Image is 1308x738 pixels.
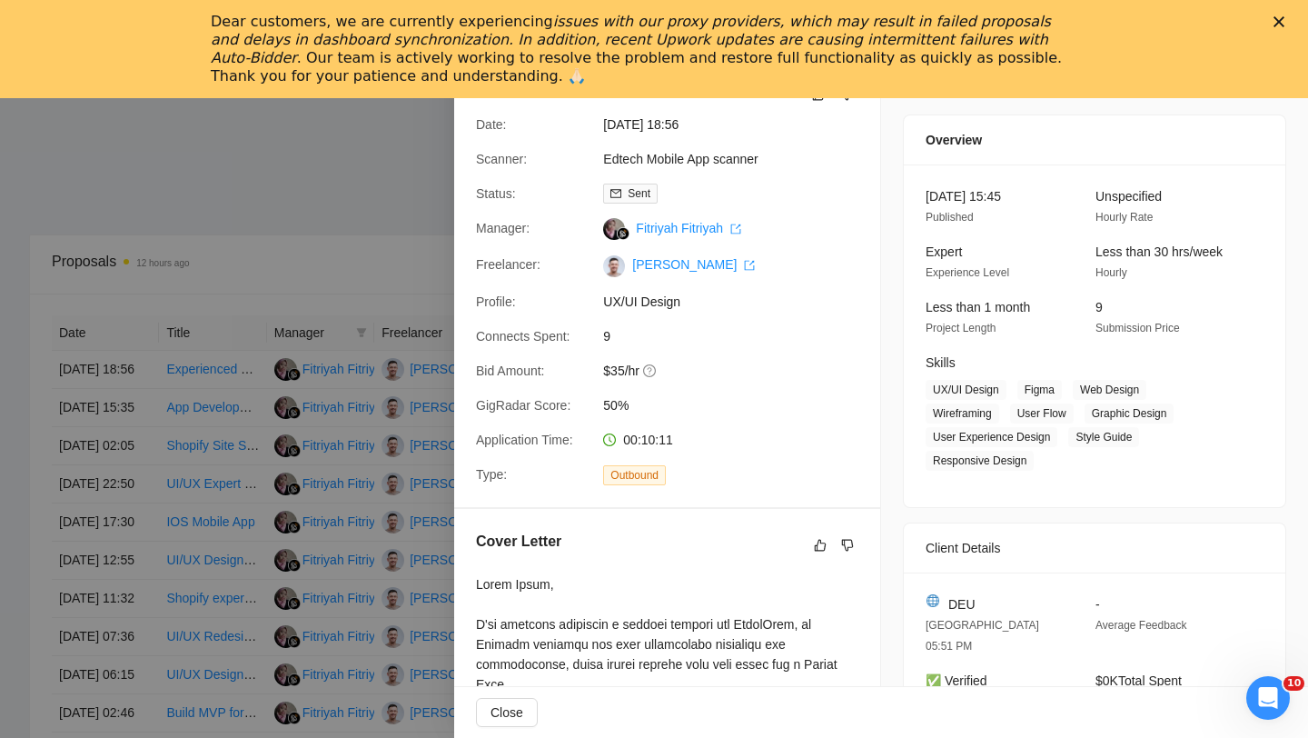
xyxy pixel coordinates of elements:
[1095,322,1180,334] span: Submission Price
[476,152,527,166] span: Scanner:
[809,534,831,556] button: like
[1246,676,1290,720] iframe: Intercom live chat
[926,266,1009,279] span: Experience Level
[1283,676,1304,691] span: 10
[476,257,540,272] span: Freelancer:
[603,255,625,277] img: c1Nit8qjVAlHUSDBw7PlHkLqcfSMI-ExZvl0DWT59EVBMXrgTO_2VT1D5J4HGk5FKG
[926,673,987,688] span: ✅ Verified
[744,260,755,271] span: export
[603,115,876,135] span: [DATE] 18:56
[926,300,1030,314] span: Less than 1 month
[623,433,673,447] span: 00:10:11
[632,257,755,272] a: [PERSON_NAME] export
[926,619,1039,653] span: [GEOGRAPHIC_DATA] 05:51 PM
[926,380,1006,400] span: UX/UI Design
[1095,189,1162,204] span: Unspecified
[926,594,939,607] img: 🌐
[1273,16,1292,27] div: Закрыть
[476,329,570,344] span: Connects Spent:
[610,188,621,199] span: mail
[490,703,523,723] span: Close
[926,189,1001,204] span: [DATE] 15:45
[603,361,876,381] span: $35/hr
[476,294,516,309] span: Profile:
[636,221,741,235] a: Fitriyah Fitriyah export
[617,227,629,240] img: gigradar-bm.png
[841,538,854,553] span: dislike
[926,451,1034,471] span: Responsive Design
[926,404,999,424] span: Wireframing
[1095,266,1127,279] span: Hourly
[476,531,561,553] h5: Cover Letter
[603,434,616,446] span: clock-circle
[730,224,741,234] span: export
[476,364,545,378] span: Bid Amount:
[603,395,876,415] span: 50%
[926,244,962,259] span: Expert
[476,698,538,727] button: Close
[1073,380,1146,400] span: Web Design
[1095,597,1100,612] span: -
[926,130,982,150] span: Overview
[814,538,827,553] span: like
[603,465,666,485] span: Outbound
[603,152,758,166] a: Edtech Mobile App scanner
[1068,427,1139,447] span: Style Guide
[1095,673,1182,688] span: $0K Total Spent
[1095,300,1103,314] span: 9
[476,117,506,132] span: Date:
[1095,619,1187,632] span: Average Feedback
[211,13,1051,66] i: issues with our proxy providers, which may result in failed proposals and delays in dashboard syn...
[1095,244,1223,259] span: Less than 30 hrs/week
[926,355,956,370] span: Skills
[1085,404,1174,424] span: Graphic Design
[1010,404,1074,424] span: User Flow
[476,221,530,235] span: Manager:
[603,292,876,312] span: UX/UI Design
[476,433,573,447] span: Application Time:
[926,427,1057,447] span: User Experience Design
[603,326,876,346] span: 9
[211,13,1068,85] div: Dear customers, we are currently experiencing . Our team is actively working to resolve the probl...
[926,322,996,334] span: Project Length
[476,186,516,201] span: Status:
[948,594,976,614] span: DEU
[476,398,570,413] span: GigRadar Score:
[926,211,974,224] span: Published
[1095,211,1153,224] span: Hourly Rate
[628,187,650,200] span: Sent
[643,364,658,378] span: question-circle
[926,524,1263,573] div: Client Details
[1017,380,1062,400] span: Figma
[837,534,858,556] button: dislike
[476,467,507,482] span: Type:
